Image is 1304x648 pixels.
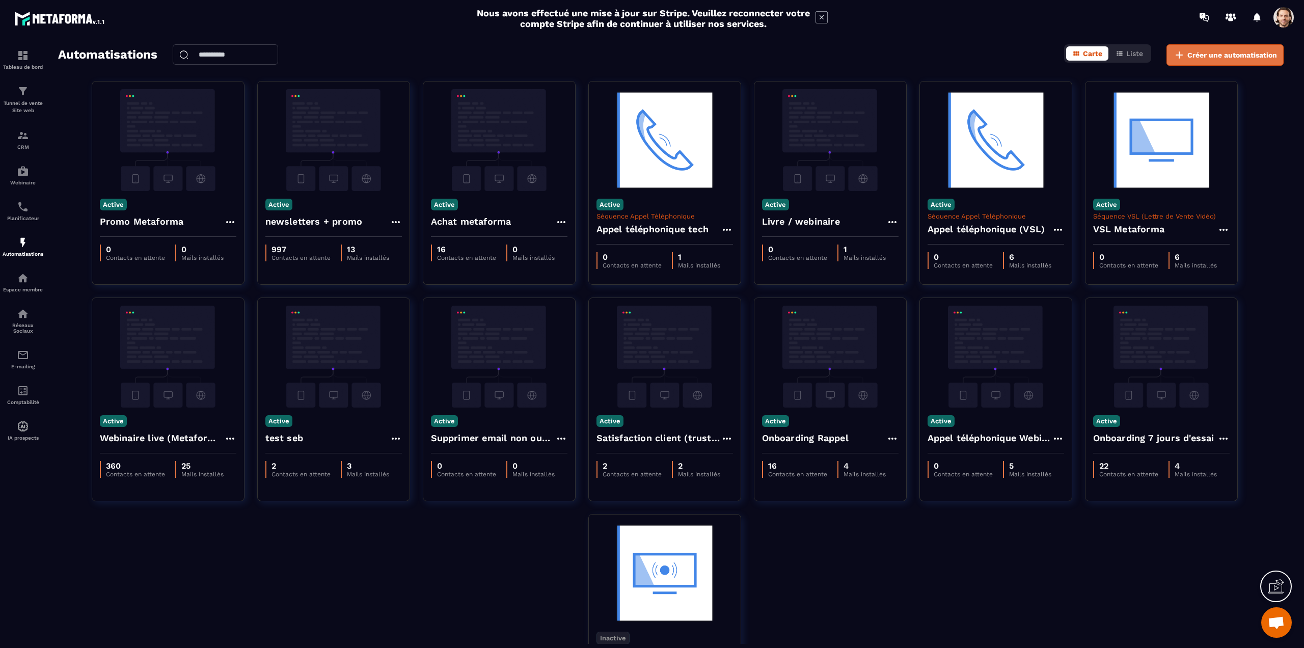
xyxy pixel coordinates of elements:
[3,100,43,114] p: Tunnel de vente Site web
[3,341,43,377] a: emailemailE-mailing
[934,471,993,478] p: Contacts en attente
[1009,252,1051,262] p: 6
[265,431,304,445] h4: test seb
[17,85,29,97] img: formation
[768,461,827,471] p: 16
[3,435,43,441] p: IA prospects
[1166,44,1284,66] button: Créer une automatisation
[934,461,993,471] p: 0
[265,89,402,191] img: automation-background
[347,471,389,478] p: Mails installés
[678,461,720,471] p: 2
[3,157,43,193] a: automationsautomationsWebinaire
[437,471,496,478] p: Contacts en attente
[762,214,840,229] h4: Livre / webinaire
[1175,262,1217,269] p: Mails installés
[3,399,43,405] p: Comptabilité
[512,245,555,254] p: 0
[512,461,555,471] p: 0
[106,461,165,471] p: 360
[17,349,29,361] img: email
[596,212,733,220] p: Séquence Appel Téléphonique
[181,471,224,478] p: Mails installés
[347,245,389,254] p: 13
[1093,415,1120,427] p: Active
[1099,262,1158,269] p: Contacts en attente
[1175,471,1217,478] p: Mails installés
[3,64,43,70] p: Tableau de bord
[1093,199,1120,210] p: Active
[1066,46,1108,61] button: Carte
[928,222,1045,236] h4: Appel téléphonique (VSL)
[437,254,496,261] p: Contacts en attente
[928,199,955,210] p: Active
[603,461,662,471] p: 2
[17,49,29,62] img: formation
[678,252,720,262] p: 1
[431,306,567,408] img: automation-background
[17,272,29,284] img: automations
[437,245,496,254] p: 16
[928,431,1052,445] h4: Appel téléphonique Webinaire live
[106,254,165,261] p: Contacts en attente
[1099,461,1158,471] p: 22
[3,264,43,300] a: automationsautomationsEspace membre
[100,199,127,210] p: Active
[437,461,496,471] p: 0
[431,89,567,191] img: automation-background
[1093,222,1165,236] h4: VSL Metaforma
[928,212,1064,220] p: Séquence Appel Téléphonique
[3,77,43,122] a: formationformationTunnel de vente Site web
[106,471,165,478] p: Contacts en attente
[596,222,709,236] h4: Appel téléphonique tech
[768,471,827,478] p: Contacts en attente
[1261,607,1292,638] a: Mở cuộc trò chuyện
[17,420,29,433] img: automations
[17,308,29,320] img: social-network
[3,122,43,157] a: formationformationCRM
[271,245,331,254] p: 997
[596,199,623,210] p: Active
[3,180,43,185] p: Webinaire
[271,471,331,478] p: Contacts en attente
[1093,431,1214,445] h4: Onboarding 7 jours d'essai
[1093,89,1230,191] img: automation-background
[3,251,43,257] p: Automatisations
[844,461,886,471] p: 4
[512,254,555,261] p: Mails installés
[100,415,127,427] p: Active
[431,431,555,445] h4: Supprimer email non ouvert apres 60 jours
[762,415,789,427] p: Active
[928,89,1064,191] img: automation-background
[762,431,849,445] h4: Onboarding Rappel
[271,461,331,471] p: 2
[17,201,29,213] img: scheduler
[17,236,29,249] img: automations
[1187,50,1277,60] span: Créer une automatisation
[768,245,827,254] p: 0
[1126,49,1143,58] span: Liste
[1009,262,1051,269] p: Mails installés
[265,199,292,210] p: Active
[1175,461,1217,471] p: 4
[17,385,29,397] img: accountant
[596,632,630,644] p: Inactive
[347,461,389,471] p: 3
[1109,46,1149,61] button: Liste
[476,8,810,29] h2: Nous avons effectué une mise à jour sur Stripe. Veuillez reconnecter votre compte Stripe afin de ...
[3,364,43,369] p: E-mailing
[596,306,733,408] img: automation-background
[512,471,555,478] p: Mails installés
[431,415,458,427] p: Active
[181,245,224,254] p: 0
[934,252,993,262] p: 0
[181,254,224,261] p: Mails installés
[844,254,886,261] p: Mails installés
[3,322,43,334] p: Réseaux Sociaux
[265,214,363,229] h4: newsletters + promo
[928,306,1064,408] img: automation-background
[1099,252,1158,262] p: 0
[1083,49,1102,58] span: Carte
[3,144,43,150] p: CRM
[762,89,899,191] img: automation-background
